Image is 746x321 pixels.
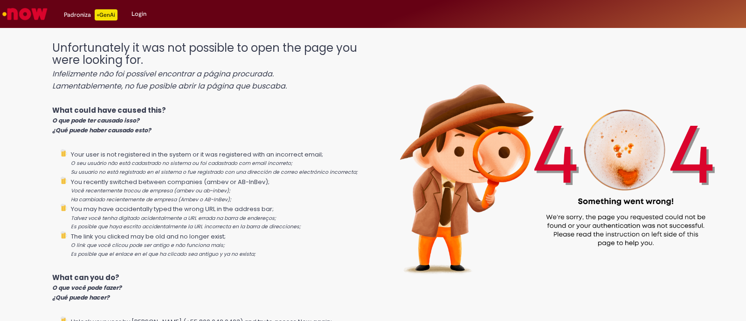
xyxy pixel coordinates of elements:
[71,223,301,230] i: Es posible que haya escrito accidentalmente la URL incorrecta en la barra de direcciones;
[64,9,117,20] div: Padroniza
[52,81,287,91] i: Lamentablemente, no fue posible abrir la página que buscaba.
[1,5,49,23] img: ServiceNow
[71,231,365,259] li: The link you clicked may be old and no longer exist;
[52,68,274,79] i: Infelizmente não foi possível encontrar a página procurada.
[71,204,365,231] li: You may have accidentally typed the wrong URL in the address bar;
[71,149,365,177] li: Your user is not registered in the system or it was registered with an incorrect email;
[52,42,365,91] h1: Unfortunately it was not possible to open the page you were looking for.
[71,177,365,204] li: You recently switched between companies (ambev or AB-InBev);
[95,9,117,20] p: +GenAi
[71,169,358,176] i: Su usuario no está registrado en el sistema o fue registrado con una dirección de correo electrón...
[71,251,256,258] i: Es posible que el enlace en el que ha clicado sea antiguo y ya no exista;
[71,160,292,167] i: O seu usuário não está cadastrado no sistema ou foi cadastrado com email incorreto;
[52,116,139,124] i: O que pode ter causado isso?
[52,105,365,135] p: What could have caused this?
[71,196,231,203] i: Ha cambiado recientemente de empresa (Ambev o AB-InBev);
[71,215,276,222] i: Talvez você tenha digitado acidentalmente a URL errada na barra de endereços;
[52,284,122,292] i: O que você pode fazer?
[52,273,365,302] p: What can you do?
[52,294,110,301] i: ¿Qué puede hacer?
[52,126,151,134] i: ¿Qué puede haber causado esto?
[365,33,746,299] img: 404_ambev_new.png
[71,242,225,249] i: O link que você clicou pode ser antigo e não funciona mais;
[71,187,230,194] i: Você recentemente trocou de empresa (ambev ou ab-inbev);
